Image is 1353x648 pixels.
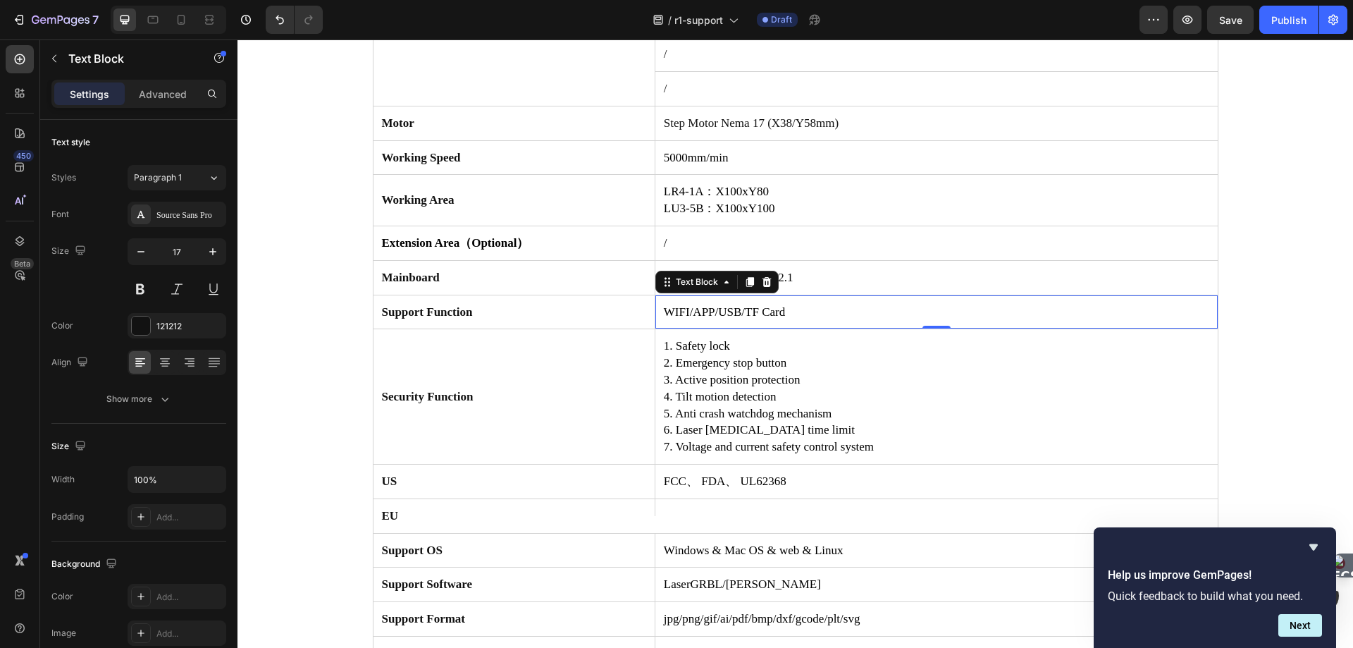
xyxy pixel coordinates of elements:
[144,154,217,167] strong: Working Area
[426,230,972,247] p: OLM-ESP-S3-ACE1-V2.1
[51,555,120,574] div: Background
[106,392,172,406] div: Show more
[51,473,75,486] div: Width
[1219,14,1242,26] span: Save
[51,511,84,523] div: Padding
[425,74,973,94] div: Rich Text Editor. Editing area: main
[426,573,623,586] span: jpg/png/gif/ai/pdf/bmp/dxf/gcode/plt/svg
[425,228,973,248] div: Rich Text Editor. Editing area: main
[6,6,105,34] button: 7
[144,77,177,90] strong: Motor
[426,538,583,551] span: LaserGRBL/[PERSON_NAME]
[144,470,161,483] strong: EU
[426,162,538,176] span: LU3-5B：X100xY100
[771,13,792,26] span: Draft
[144,350,236,364] strong: Security Function
[68,50,188,67] p: Text Block
[156,591,223,604] div: Add...
[51,319,73,332] div: Color
[156,320,223,333] div: 121212
[1207,6,1254,34] button: Save
[426,41,972,58] p: /
[92,11,99,28] p: 7
[144,435,160,448] strong: US
[425,142,973,179] div: Rich Text Editor. Editing area: main
[13,150,34,161] div: 450
[426,401,636,414] span: 7. Voltage and current safety control system
[51,242,89,261] div: Size
[435,236,483,249] div: Text Block
[426,317,549,330] span: 2. Emergency stop button
[70,87,109,102] p: Settings
[128,467,225,492] input: Auto
[426,266,548,279] span: WIFI/APP/USB/TF Card
[51,136,90,149] div: Text style
[1305,539,1322,556] button: Hide survey
[425,39,973,59] div: Rich Text Editor. Editing area: main
[426,75,972,92] p: Step Motor Nema 17 (X38/Y58mm)
[1108,539,1322,637] div: Help us improve GemPages!
[51,437,89,456] div: Size
[144,538,235,551] strong: Support Software
[156,628,223,640] div: Add...
[426,350,539,364] span: 4. Tilt motion detection
[1278,614,1322,637] button: Next question
[144,266,235,279] strong: Support Function
[156,209,223,221] div: Source Sans Pro
[51,627,76,640] div: Image
[1108,567,1322,584] h2: Help us improve GemPages!
[237,39,1353,648] iframe: Design area
[51,386,226,412] button: Show more
[426,504,606,518] span: Windows & Mac OS & web & Linux
[674,13,723,27] span: r1-support
[426,300,493,313] span: 1. Safety lock
[426,384,617,397] span: 6. Laser [MEDICAL_DATA] time limit
[144,504,205,518] strong: Support OS
[426,334,563,347] span: 3. Active position protection
[51,353,91,372] div: Align
[426,367,594,381] span: 5. Anti crash watchdog mechanism
[426,435,549,448] span: FCC、 FDA、 UL62368
[426,197,430,210] span: /
[51,208,69,221] div: Font
[51,171,76,184] div: Styles
[266,6,323,34] div: Undo/Redo
[144,231,202,245] strong: Mainboard
[11,258,34,269] div: Beta
[139,87,187,102] p: Advanced
[144,573,228,586] strong: Support Format
[144,197,292,210] strong: Extension Area（Optional）
[51,590,73,603] div: Color
[426,145,531,159] span: LR4-1A：X100xY80
[144,111,223,125] strong: Working Speed
[425,263,973,283] div: Rich Text Editor. Editing area: main
[156,511,223,524] div: Add...
[134,171,182,184] span: Paragraph 1
[1108,589,1322,603] p: Quick feedback to build what you need.
[668,13,672,27] span: /
[128,165,226,190] button: Paragraph 1
[425,109,973,128] div: Rich Text Editor. Editing area: main
[1271,13,1306,27] div: Publish
[426,111,491,125] span: 5000mm/min
[1259,6,1318,34] button: Publish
